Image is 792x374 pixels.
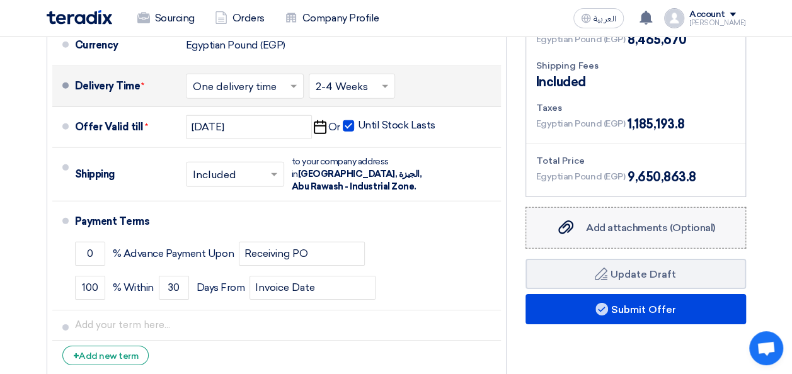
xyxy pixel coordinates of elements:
img: Teradix logo [47,10,112,25]
span: Or [328,121,340,133]
span: % Advance Payment Upon [113,247,234,260]
a: Orders [205,4,275,32]
span: 1,185,193.8 [628,115,685,133]
div: Offer Valid till [75,112,176,142]
div: Egyptian Pound (EGP) [186,33,285,57]
div: [PERSON_NAME] [689,20,746,26]
span: 8,465,670 [628,30,687,49]
input: payment-term-2 [250,276,376,300]
span: Egyptian Pound (EGP) [536,33,625,46]
input: payment-term-2 [159,276,189,300]
input: payment-term-2 [239,242,365,266]
div: Total Price [536,154,735,167]
button: العربية [573,8,624,28]
label: Until Stock Lasts [343,119,435,132]
img: profile_test.png [664,8,684,28]
div: Shipping Fees [536,59,735,72]
span: العربية [594,14,616,23]
button: Submit Offer [525,294,746,324]
span: + [73,350,79,362]
span: Add attachments (Optional) [586,222,715,234]
span: Egyptian Pound (EGP) [536,170,625,183]
span: [GEOGRAPHIC_DATA], الجيزة, Abu Rawash - Industrial Zone. [292,169,422,192]
a: Sourcing [127,4,205,32]
span: Days From [197,281,245,294]
div: Account [689,9,725,20]
button: Update Draft [525,259,746,289]
span: 9,650,863.8 [628,167,696,186]
input: payment-term-2 [75,276,105,300]
div: to your company address in [292,156,430,193]
div: Delivery Time [75,71,176,101]
div: Shipping [75,159,176,190]
div: Currency [75,30,176,60]
div: Add new term [62,346,149,365]
a: Company Profile [275,4,389,32]
span: Included [536,72,586,91]
span: % Within [113,281,154,294]
input: yyyy-mm-dd [186,115,312,139]
div: Payment Terms [75,207,486,237]
div: Taxes [536,101,735,115]
div: Open chat [749,331,783,365]
span: Egyptian Pound (EGP) [536,117,625,130]
input: payment-term-1 [75,242,105,266]
input: Add your term here... [75,313,496,337]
